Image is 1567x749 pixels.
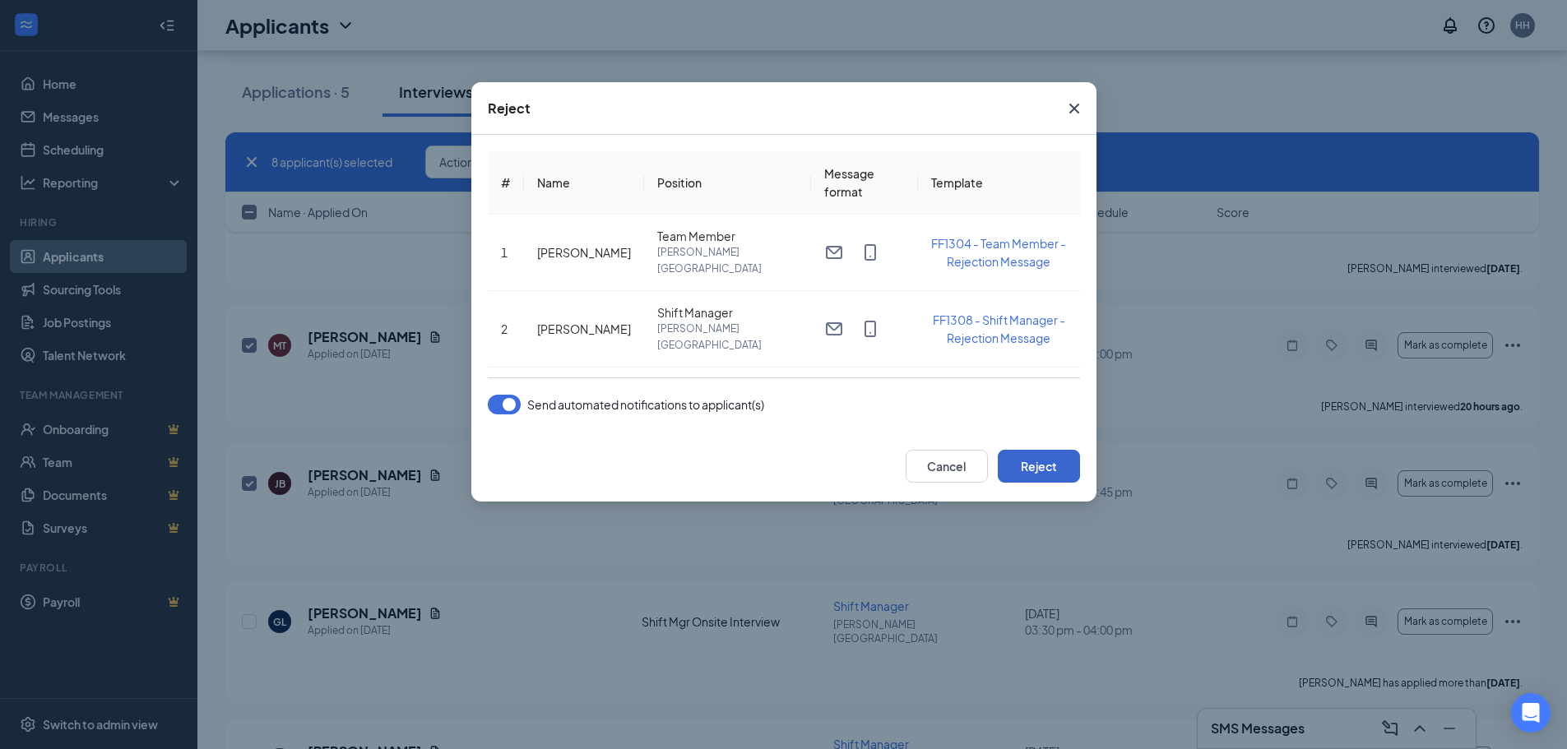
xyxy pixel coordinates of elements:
span: Shift Manager [657,304,798,321]
th: # [488,151,524,215]
span: [PERSON_NAME][GEOGRAPHIC_DATA] [657,244,798,277]
th: Template [918,151,1080,215]
button: Cancel [906,450,988,483]
span: FF1304 - Team Member - Rejection Message [931,236,1066,269]
svg: MobileSms [860,319,880,339]
svg: MobileSms [860,243,880,262]
button: Reject [998,450,1080,483]
span: FF1308 - Shift Manager - Rejection Message [933,312,1065,345]
span: 1 [501,245,508,260]
td: [PERSON_NAME] [524,291,644,368]
svg: Email [824,319,844,339]
span: 2 [501,321,508,336]
th: Name [524,151,644,215]
span: Send automated notifications to applicant(s) [527,395,764,414]
td: [PERSON_NAME] [524,215,644,291]
div: Open Intercom Messenger [1511,693,1551,733]
span: Team Member [657,228,798,244]
button: FF1308 - Shift Manager - Rejection Message [931,311,1067,347]
button: Close [1052,82,1096,135]
div: Reject [488,99,531,118]
th: Message format [811,151,918,215]
svg: Email [824,243,844,262]
svg: Cross [1064,99,1084,118]
span: [PERSON_NAME][GEOGRAPHIC_DATA] [657,321,798,354]
td: [PERSON_NAME] [524,368,644,444]
th: Position [644,151,811,215]
button: FF1304 - Team Member - Rejection Message [931,234,1067,270]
